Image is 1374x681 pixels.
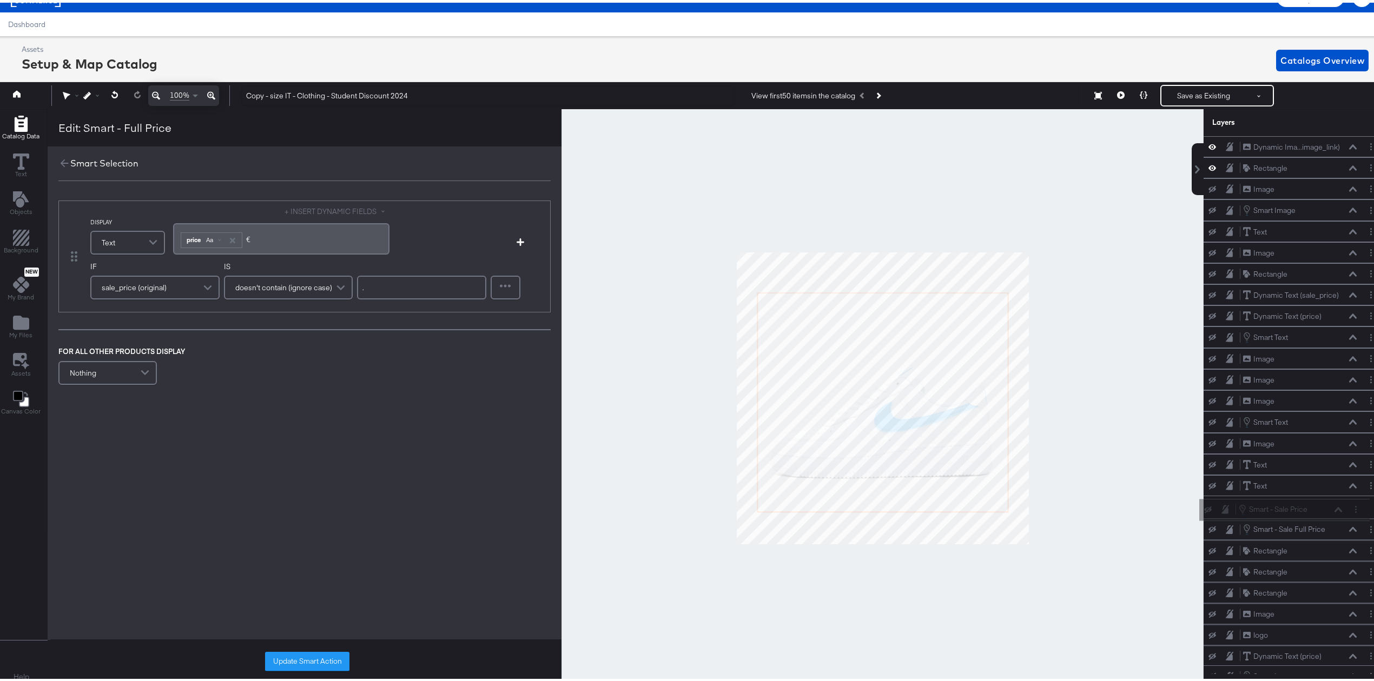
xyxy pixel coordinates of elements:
[4,243,38,252] span: Background
[1253,585,1287,596] div: Rectangle
[1253,606,1274,617] div: Image
[10,205,32,213] span: Objects
[3,309,39,340] button: Add Files
[14,669,29,679] a: Help
[22,42,157,52] div: Assets
[1253,330,1288,340] div: Smart Text
[1280,50,1364,65] span: Catalogs Overview
[1243,329,1289,340] button: Smart Text
[11,366,31,375] span: Assets
[265,649,349,669] button: Update Smart Action
[1243,181,1275,192] button: Image
[1243,308,1322,319] button: Dynamic Text (price)
[1253,161,1287,171] div: Rectangle
[1243,543,1288,554] button: Rectangle
[357,273,486,297] input: Enter value
[90,216,165,223] label: DISPLAY
[22,52,157,70] div: Setup & Map Catalog
[181,230,242,244] div: price
[224,259,353,269] label: IS
[1276,47,1369,69] button: Catalogs Overview
[1253,372,1274,383] div: Image
[1243,372,1275,383] button: Image
[1253,182,1274,192] div: Image
[1253,627,1268,638] div: logo
[24,266,39,273] span: New
[1253,564,1287,575] div: Rectangle
[1243,413,1289,425] button: Smart Text
[1243,606,1275,617] button: Image
[1253,224,1267,235] div: Text
[1238,501,1308,513] button: Smart - Sale Price
[1253,522,1325,532] div: Smart - Sale Full Price
[1243,202,1296,213] button: Smart Image
[1243,287,1339,298] button: Dynamic Text (sale_price)
[1253,309,1322,319] div: Dynamic Text (price)
[70,361,96,379] span: Nothing
[1253,543,1287,553] div: Rectangle
[1243,521,1326,533] button: Smart - Sale Full Price
[1199,496,1370,518] div: Smart - Sale PriceLayer Options
[1,262,41,302] button: NewMy Brand
[15,167,27,176] span: Text
[1253,393,1274,404] div: Image
[1243,585,1288,596] button: Rectangle
[1243,436,1275,447] button: Image
[246,232,250,242] span: €
[170,88,189,98] span: 100%
[206,233,213,242] span: Aa
[58,344,329,354] div: FOR ALL OTHER PRODUCTS DISPLAY
[1243,160,1288,171] button: Rectangle
[235,276,332,294] span: doesn't contain (ignore case)
[1253,351,1274,362] div: Image
[1243,478,1267,489] button: Text
[9,328,32,337] span: My Files
[58,117,171,133] div: Edit: Smart - Full Price
[2,129,39,138] span: Catalog Data
[1253,649,1322,659] div: Dynamic Text (price)
[1253,457,1267,468] div: Text
[1253,203,1296,213] div: Smart Image
[8,17,45,26] a: Dashboard
[102,276,167,294] span: sale_price (original)
[1161,83,1246,103] button: Save as Existing
[870,83,886,103] button: Next Product
[1,404,41,413] span: Canvas Color
[1243,648,1322,659] button: Dynamic Text (price)
[1253,266,1287,277] div: Rectangle
[1253,669,1296,679] div: Smart Image
[1249,502,1307,512] div: Smart - Sale Price
[1243,266,1288,277] button: Rectangle
[1253,139,1340,150] div: Dynamic Ima...image_link)
[1243,457,1267,468] button: Text
[1243,224,1267,235] button: Text
[1253,288,1339,298] div: Dynamic Text (sale_price)
[1212,115,1323,125] div: Layers
[1253,436,1274,446] div: Image
[1243,564,1288,575] button: Rectangle
[1253,245,1274,256] div: Image
[6,149,36,179] button: Text
[90,259,220,269] label: IF
[751,88,855,98] div: View first 50 items in the catalog
[8,290,34,299] span: My Brand
[1253,478,1267,489] div: Text
[70,155,138,167] div: Smart Selection
[1243,667,1296,679] button: Smart Image
[1243,351,1275,362] button: Image
[102,231,115,249] span: Text
[1243,393,1275,404] button: Image
[3,186,39,217] button: Add Text
[1253,415,1288,425] div: Smart Text
[1243,245,1275,256] button: Image
[285,204,389,214] button: + INSERT DYNAMIC FIELDS
[1243,139,1340,150] button: Dynamic Ima...image_link)
[1243,627,1269,638] button: logo
[5,347,37,378] button: Assets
